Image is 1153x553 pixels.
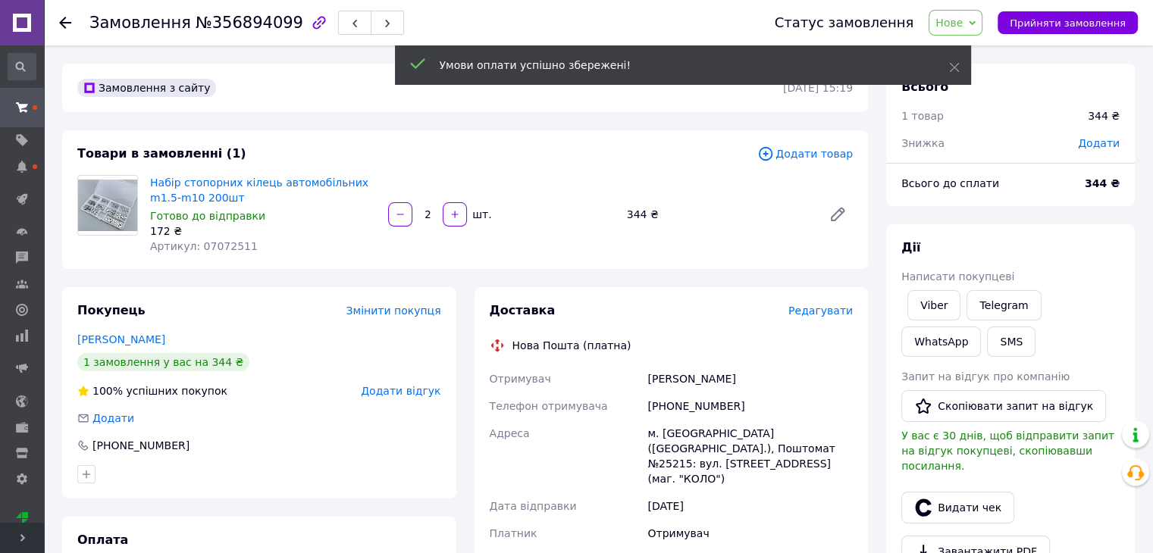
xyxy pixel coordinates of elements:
[490,427,530,439] span: Адреса
[77,383,227,398] div: успішних покупок
[901,240,920,255] span: Дії
[644,420,856,492] div: м. [GEOGRAPHIC_DATA] ([GEOGRAPHIC_DATA].), Поштомат №25215: вул. [STREET_ADDRESS] (маг. "КОЛО")
[1088,108,1120,123] div: 344 ₴
[901,270,1014,283] span: Написати покупцеві
[998,11,1138,34] button: Прийняти замовлення
[644,392,856,420] div: [PHONE_NUMBER]
[77,353,249,371] div: 1 замовлення у вас на 344 ₴
[901,177,999,189] span: Всього до сплати
[490,373,551,385] span: Отримувач
[901,110,944,122] span: 1 товар
[77,303,146,317] span: Покупець
[440,58,911,73] div: Умови оплати успішно збережені!
[490,400,608,412] span: Телефон отримувача
[196,14,303,32] span: №356894099
[967,290,1041,320] a: Telegram
[509,338,635,353] div: Нова Пошта (платна)
[901,370,1070,383] span: Запит на відгук про компанію
[644,492,856,520] div: [DATE]
[150,210,265,222] span: Готово до відправки
[59,15,71,30] div: Повернутися назад
[822,199,853,230] a: Редагувати
[468,207,493,222] div: шт.
[361,385,440,397] span: Додати відгук
[901,492,1014,523] button: Видати чек
[77,533,128,547] span: Оплата
[901,390,1106,422] button: Скопіювати запит на відгук
[901,326,981,357] a: WhatsApp
[490,527,537,539] span: Платник
[78,180,137,231] img: Набір стопорних кілець автомобільних m1.5-m10 200шт
[77,333,165,345] a: [PERSON_NAME]
[907,290,960,320] a: Viber
[788,305,853,317] span: Редагувати
[150,223,376,239] div: 172 ₴
[92,412,134,424] span: Додати
[621,204,816,225] div: 344 ₴
[644,365,856,392] div: [PERSON_NAME]
[91,438,191,453] div: [PHONE_NUMBER]
[77,79,216,97] div: Замовлення з сайту
[901,430,1114,472] span: У вас є 30 днів, щоб відправити запит на відгук покупцеві, скопіювавши посилання.
[346,305,441,317] span: Змінити покупця
[490,303,556,317] span: Доставка
[1010,17,1126,29] span: Прийняти замовлення
[644,520,856,547] div: Отримувач
[1085,177,1120,189] b: 344 ₴
[150,177,368,204] a: Набір стопорних кілець автомобільних m1.5-m10 200шт
[490,500,577,512] span: Дата відправки
[150,240,258,252] span: Артикул: 07072511
[901,137,945,149] span: Знижка
[987,326,1036,357] button: SMS
[775,15,914,30] div: Статус замовлення
[935,17,963,29] span: Нове
[77,146,246,161] span: Товари в замовленні (1)
[92,385,123,397] span: 100%
[1078,137,1120,149] span: Додати
[89,14,191,32] span: Замовлення
[757,145,853,162] span: Додати товар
